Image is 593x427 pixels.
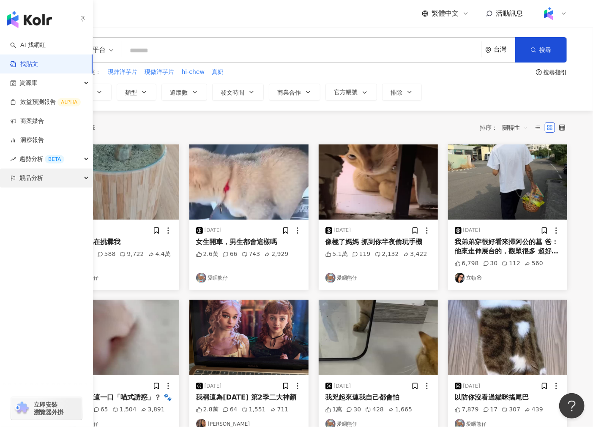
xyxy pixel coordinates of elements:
[455,393,560,402] div: 以防你沒看過貓咪搖尾巴￼
[334,383,351,390] div: [DATE]
[536,69,542,75] span: question-circle
[463,227,481,234] div: [DATE]
[67,237,172,247] div: 我覺得牠在挑釁我
[196,250,219,258] div: 2.6萬
[375,250,399,258] div: 2,132
[11,397,82,420] a: chrome extension立即安裝 瀏覽器外掛
[325,393,431,402] div: 我兇起來連我自己都會怕
[221,89,245,96] span: 發文時間
[112,405,137,414] div: 1,504
[455,237,560,256] div: 我弟弟穿很好看來掃阿公的墓 爸：他來走伸展台的，觀眾很多 超好笑 有夠靠北
[325,250,348,258] div: 5.1萬
[525,405,543,414] div: 439
[485,47,492,53] span: environment
[483,259,498,268] div: 30
[212,84,264,101] button: 發文時間
[196,273,302,283] a: KOL Avatar愛睏熊仔
[223,405,238,414] div: 64
[432,9,459,18] span: 繁體中文
[34,401,63,416] span: 立即安裝 瀏覽器外掛
[346,405,361,414] div: 30
[161,84,207,101] button: 追蹤數
[448,300,567,375] img: post-image
[503,121,528,134] span: 關聯性
[278,89,301,96] span: 商業合作
[60,300,179,375] img: post-image
[496,9,523,17] span: 活動訊息
[126,89,137,96] span: 類型
[10,41,46,49] a: searchAI 找網紅
[391,89,403,96] span: 排除
[145,68,175,76] span: 現做洋芋片
[325,273,431,283] a: KOL Avatar愛睏熊仔
[455,405,479,414] div: 7,879
[448,144,567,220] img: post-image
[455,273,560,283] a: KOL Avatar立頓😎
[502,405,520,414] div: 307
[242,405,266,414] div: 1,551
[382,84,422,101] button: 排除
[196,393,302,402] div: 我稱這為[DATE] 第2季二大神顏
[334,89,358,95] span: 官方帳號
[14,402,30,415] img: chrome extension
[196,237,302,247] div: 女生開車，男生都會這樣嗎
[148,250,171,258] div: 4.4萬
[170,89,188,96] span: 追蹤數
[325,237,431,247] div: 像極了媽媽 抓到你半夜偷玩手機
[455,259,479,268] div: 6,798
[10,60,38,68] a: 找貼文
[108,68,138,76] span: 現炸洋芋片
[541,5,557,22] img: Kolr%20app%20icon%20%281%29.png
[205,383,222,390] div: [DATE]
[325,84,377,101] button: 官方帳號
[270,405,289,414] div: 711
[463,383,481,390] div: [DATE]
[19,150,64,169] span: 趨勢分析
[325,273,336,283] img: KOL Avatar
[181,68,205,77] button: hi-chew
[269,84,320,101] button: 商業合作
[212,68,224,76] span: 真奶
[544,69,567,76] div: 搜尋指引
[325,405,342,414] div: 1萬
[10,117,44,125] a: 商案媒合
[480,121,533,134] div: 排序：
[205,227,222,234] div: [DATE]
[334,227,351,234] div: [DATE]
[145,68,175,77] button: 現做洋芋片
[67,273,172,283] a: KOL Avatar愛睏熊仔
[196,273,206,283] img: KOL Avatar
[242,250,260,258] div: 743
[540,46,552,53] span: 搜尋
[120,250,144,258] div: 9,722
[141,405,165,414] div: 3,891
[108,68,138,77] button: 現炸洋芋片
[494,46,515,53] div: 台灣
[388,405,412,414] div: 1,665
[525,259,543,268] div: 560
[365,405,384,414] div: 428
[559,393,585,419] iframe: Help Scout Beacon - Open
[93,405,108,414] div: 65
[117,84,156,101] button: 類型
[19,73,37,92] span: 資源庫
[10,98,81,106] a: 效益預測報告ALPHA
[189,144,309,220] img: post-image
[196,405,219,414] div: 2.8萬
[10,136,44,144] a: 洞察報告
[182,68,205,76] span: hi-chew
[10,156,16,162] span: rise
[60,144,179,220] img: post-image
[515,37,567,63] button: 搜尋
[19,169,43,188] span: 競品分析
[352,250,371,258] div: 119
[45,155,64,163] div: BETA
[211,68,224,77] button: 真奶
[7,11,52,28] img: logo
[223,250,238,258] div: 66
[455,273,465,283] img: KOL Avatar
[319,144,438,220] img: post-image
[319,300,438,375] img: post-image
[189,300,309,375] img: post-image
[67,393,172,402] div: 誰能抵抗這一口「喵式誘惑」？ 🐾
